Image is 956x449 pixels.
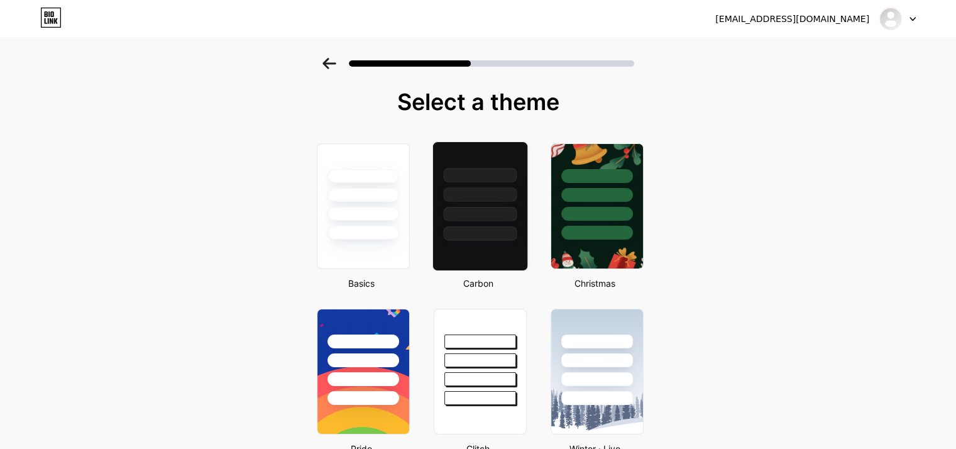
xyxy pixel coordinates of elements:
div: Carbon [430,277,527,290]
img: 500bonus [879,7,903,31]
div: [EMAIL_ADDRESS][DOMAIN_NAME] [715,13,869,26]
div: Basics [313,277,410,290]
div: Christmas [547,277,644,290]
div: Select a theme [312,89,645,114]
